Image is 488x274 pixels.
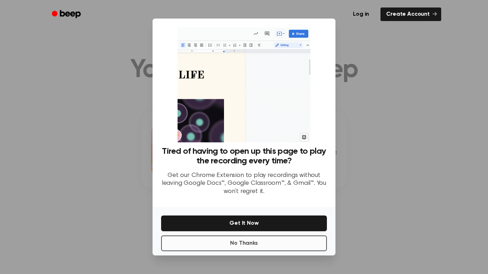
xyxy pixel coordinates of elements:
[161,215,327,231] button: Get It Now
[161,147,327,166] h3: Tired of having to open up this page to play the recording every time?
[161,172,327,196] p: Get our Chrome Extension to play recordings without leaving Google Docs™, Google Classroom™, & Gm...
[380,7,441,21] a: Create Account
[161,235,327,251] button: No Thanks
[178,27,310,142] img: Beep extension in action
[346,6,376,22] a: Log in
[47,7,87,21] a: Beep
